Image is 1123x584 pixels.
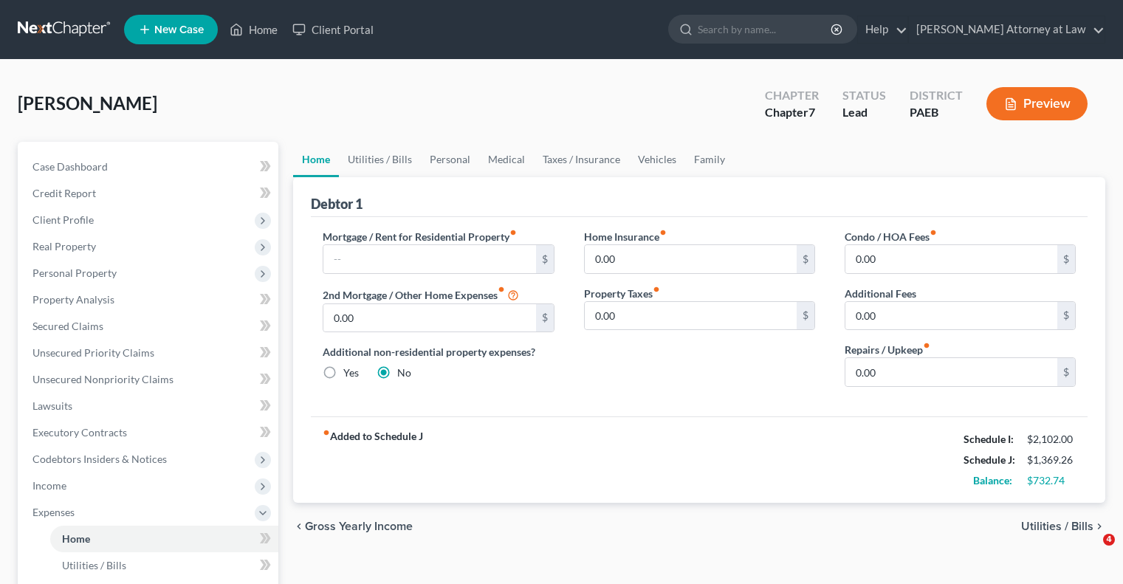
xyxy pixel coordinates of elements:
a: Executory Contracts [21,419,278,446]
div: Chapter [765,104,819,121]
span: Lawsuits [32,399,72,412]
a: Vehicles [629,142,685,177]
div: $732.74 [1027,473,1076,488]
div: $ [1057,358,1075,386]
label: Condo / HOA Fees [845,229,937,244]
span: Utilities / Bills [1021,521,1093,532]
div: PAEB [910,104,963,121]
button: Preview [986,87,1088,120]
div: Lead [842,104,886,121]
div: $ [1057,245,1075,273]
span: Property Analysis [32,293,114,306]
a: [PERSON_NAME] Attorney at Law [909,16,1105,43]
div: District [910,87,963,104]
div: Debtor 1 [311,195,363,213]
iframe: Intercom live chat [1073,534,1108,569]
input: -- [585,245,797,273]
div: $ [536,304,554,332]
span: Personal Property [32,267,117,279]
strong: Schedule J: [964,453,1015,466]
label: Additional non-residential property expenses? [323,344,554,360]
span: Unsecured Nonpriority Claims [32,373,174,385]
a: Home [50,526,278,552]
div: $ [797,245,814,273]
a: Lawsuits [21,393,278,419]
label: Repairs / Upkeep [845,342,930,357]
label: Additional Fees [845,286,916,301]
div: Chapter [765,87,819,104]
div: $ [797,302,814,330]
input: -- [845,358,1057,386]
span: Real Property [32,240,96,253]
input: -- [845,302,1057,330]
i: fiber_manual_record [323,429,330,436]
div: $1,369.26 [1027,453,1076,467]
a: Credit Report [21,180,278,207]
span: Executory Contracts [32,426,127,439]
a: Secured Claims [21,313,278,340]
i: fiber_manual_record [930,229,937,236]
label: Mortgage / Rent for Residential Property [323,229,517,244]
input: -- [323,304,535,332]
i: fiber_manual_record [659,229,667,236]
a: Property Analysis [21,286,278,313]
span: 4 [1103,534,1115,546]
input: -- [585,302,797,330]
label: No [397,365,411,380]
i: fiber_manual_record [653,286,660,293]
a: Home [293,142,339,177]
a: Utilities / Bills [339,142,421,177]
i: chevron_right [1093,521,1105,532]
label: 2nd Mortgage / Other Home Expenses [323,286,519,303]
a: Taxes / Insurance [534,142,629,177]
label: Home Insurance [584,229,667,244]
i: chevron_left [293,521,305,532]
span: Home [62,532,90,545]
span: Gross Yearly Income [305,521,413,532]
label: Yes [343,365,359,380]
a: Family [685,142,734,177]
button: Utilities / Bills chevron_right [1021,521,1105,532]
a: Medical [479,142,534,177]
span: [PERSON_NAME] [18,92,157,114]
a: Personal [421,142,479,177]
button: chevron_left Gross Yearly Income [293,521,413,532]
div: $2,102.00 [1027,432,1076,447]
a: Help [858,16,907,43]
strong: Balance: [973,474,1012,487]
i: fiber_manual_record [498,286,505,293]
input: -- [845,245,1057,273]
strong: Added to Schedule J [323,429,423,491]
i: fiber_manual_record [923,342,930,349]
span: Credit Report [32,187,96,199]
span: Utilities / Bills [62,559,126,571]
span: Client Profile [32,213,94,226]
a: Home [222,16,285,43]
a: Client Portal [285,16,381,43]
a: Unsecured Priority Claims [21,340,278,366]
input: Search by name... [698,16,833,43]
span: Expenses [32,506,75,518]
i: fiber_manual_record [509,229,517,236]
a: Case Dashboard [21,154,278,180]
span: New Case [154,24,204,35]
span: Income [32,479,66,492]
strong: Schedule I: [964,433,1014,445]
input: -- [323,245,535,273]
span: 7 [808,105,815,119]
span: Secured Claims [32,320,103,332]
span: Codebtors Insiders & Notices [32,453,167,465]
div: Status [842,87,886,104]
span: Case Dashboard [32,160,108,173]
a: Utilities / Bills [50,552,278,579]
span: Unsecured Priority Claims [32,346,154,359]
div: $ [1057,302,1075,330]
div: $ [536,245,554,273]
a: Unsecured Nonpriority Claims [21,366,278,393]
label: Property Taxes [584,286,660,301]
